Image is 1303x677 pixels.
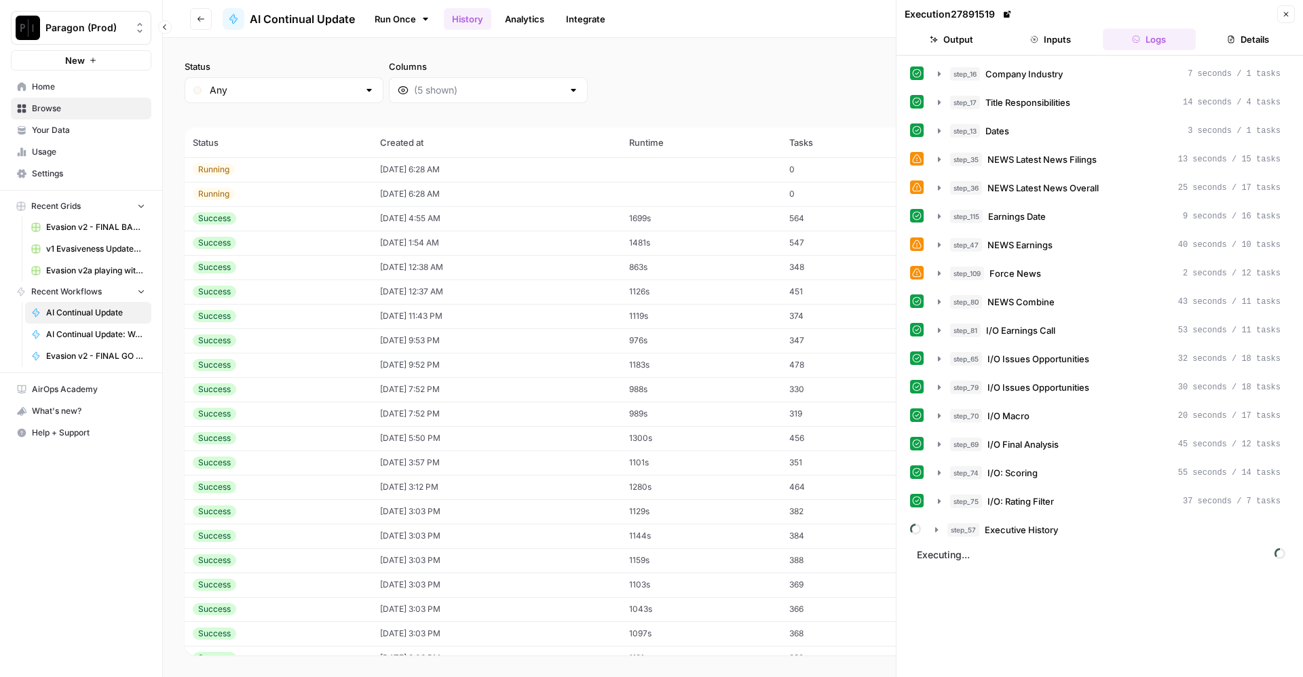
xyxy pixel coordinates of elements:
[985,96,1070,109] span: Title Responsibilities
[193,334,236,347] div: Success
[372,328,621,353] td: [DATE] 9:53 PM
[987,466,1038,480] span: I/O: Scoring
[193,627,236,640] div: Success
[781,304,907,328] td: 374
[781,231,907,255] td: 547
[185,128,372,157] th: Status
[621,128,780,157] th: Runtime
[16,16,40,40] img: Paragon (Prod) Logo
[621,524,780,548] td: 1144s
[781,206,907,231] td: 564
[372,377,621,402] td: [DATE] 7:52 PM
[11,282,151,302] button: Recent Workflows
[930,405,1289,427] button: 20 seconds / 17 tasks
[930,490,1289,512] button: 37 seconds / 7 tasks
[781,377,907,402] td: 330
[11,400,151,422] button: What's new?
[32,427,145,439] span: Help + Support
[372,475,621,499] td: [DATE] 3:12 PM
[193,432,236,444] div: Success
[11,119,151,141] a: Your Data
[950,96,980,109] span: step_17
[46,307,145,319] span: AI Continual Update
[193,359,236,371] div: Success
[444,8,491,30] a: History
[621,646,780,670] td: 1131s
[987,381,1089,394] span: I/O Issues Opportunities
[25,345,151,367] a: Evasion v2 - FINAL GO FORWARD [DATE]
[497,8,552,30] a: Analytics
[950,67,980,81] span: step_16
[987,181,1099,195] span: NEWS Latest News Overall
[25,324,151,345] a: AI Continual Update: Work History
[987,295,1055,309] span: NEWS Combine
[930,291,1289,313] button: 43 seconds / 11 tasks
[621,475,780,499] td: 1280s
[930,206,1289,227] button: 9 seconds / 16 tasks
[950,381,982,394] span: step_79
[781,621,907,646] td: 368
[950,181,982,195] span: step_36
[32,81,145,93] span: Home
[930,120,1289,142] button: 3 seconds / 1 tasks
[950,438,982,451] span: step_69
[781,328,907,353] td: 347
[193,163,235,176] div: Running
[621,426,780,450] td: 1300s
[1183,210,1281,223] span: 9 seconds / 16 tasks
[1188,125,1281,137] span: 3 seconds / 1 tasks
[1183,267,1281,279] span: 2 seconds / 12 tasks
[372,353,621,377] td: [DATE] 9:52 PM
[988,210,1046,223] span: Earnings Date
[11,163,151,185] a: Settings
[193,188,235,200] div: Running
[1178,153,1281,166] span: 13 seconds / 15 tasks
[950,352,982,366] span: step_65
[950,238,982,252] span: step_47
[46,350,145,362] span: Evasion v2 - FINAL GO FORWARD [DATE]
[987,352,1089,366] span: I/O Issues Opportunities
[621,377,780,402] td: 988s
[930,376,1289,398] button: 30 seconds / 18 tasks
[989,267,1041,280] span: Force News
[25,216,151,238] a: Evasion v2 - FINAL BACKFILL [DATE] Grid
[905,7,1014,21] div: Execution 27891519
[372,426,621,450] td: [DATE] 5:50 PM
[372,231,621,255] td: [DATE] 1:54 AM
[46,265,145,277] span: Evasion v2a playing with questions NEW WORKFLOW_TOPIC CATEGORIZATION Grid
[372,573,621,597] td: [DATE] 3:03 PM
[781,402,907,426] td: 319
[930,92,1289,113] button: 14 seconds / 4 tasks
[46,243,145,255] span: v1 Evasiveness Updated for Topics Grid
[987,409,1030,423] span: I/O Macro
[985,124,1009,138] span: Dates
[621,353,780,377] td: 1183s
[950,153,982,166] span: step_35
[193,652,236,664] div: Success
[193,237,236,249] div: Success
[193,212,236,225] div: Success
[950,295,982,309] span: step_80
[621,231,780,255] td: 1481s
[193,383,236,395] div: Success
[621,548,780,573] td: 1159s
[414,83,563,97] input: (5 shown)
[32,146,145,158] span: Usage
[193,457,236,469] div: Success
[372,304,621,328] td: [DATE] 11:43 PM
[193,261,236,273] div: Success
[45,21,128,35] span: Paragon (Prod)
[11,50,151,71] button: New
[1178,324,1281,336] span: 53 seconds / 11 tasks
[781,597,907,621] td: 366
[1201,28,1295,50] button: Details
[1103,28,1196,50] button: Logs
[987,495,1054,508] span: I/O: Rating Filter
[372,182,621,206] td: [DATE] 6:28 AM
[781,646,907,670] td: 392
[985,67,1063,81] span: Company Industry
[950,409,982,423] span: step_70
[372,157,621,182] td: [DATE] 6:28 AM
[32,102,145,115] span: Browse
[781,450,907,475] td: 351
